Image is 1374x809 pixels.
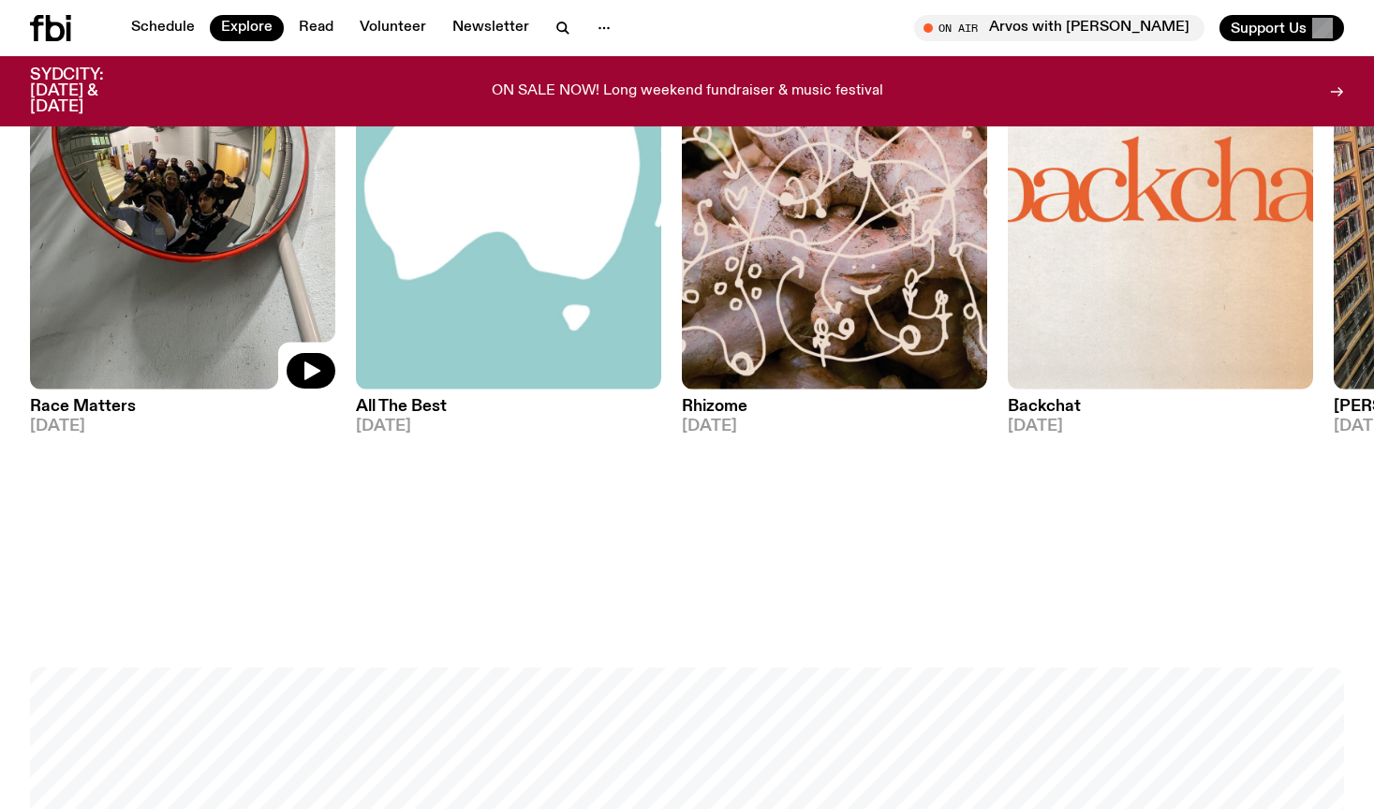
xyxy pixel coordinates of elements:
[30,419,335,434] span: [DATE]
[682,419,987,434] span: [DATE]
[1231,20,1307,37] span: Support Us
[1008,419,1313,434] span: [DATE]
[120,15,206,41] a: Schedule
[30,390,335,434] a: Race Matters[DATE]
[356,390,661,434] a: All The Best[DATE]
[210,15,284,41] a: Explore
[1008,390,1313,434] a: Backchat[DATE]
[356,399,661,415] h3: All The Best
[492,83,883,100] p: ON SALE NOW! Long weekend fundraiser & music festival
[682,399,987,415] h3: Rhizome
[30,399,335,415] h3: Race Matters
[682,390,987,434] a: Rhizome[DATE]
[914,15,1204,41] button: On AirArvos with [PERSON_NAME]
[1219,15,1344,41] button: Support Us
[30,67,150,115] h3: SYDCITY: [DATE] & [DATE]
[288,15,345,41] a: Read
[348,15,437,41] a: Volunteer
[1008,399,1313,415] h3: Backchat
[441,15,540,41] a: Newsletter
[356,419,661,434] span: [DATE]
